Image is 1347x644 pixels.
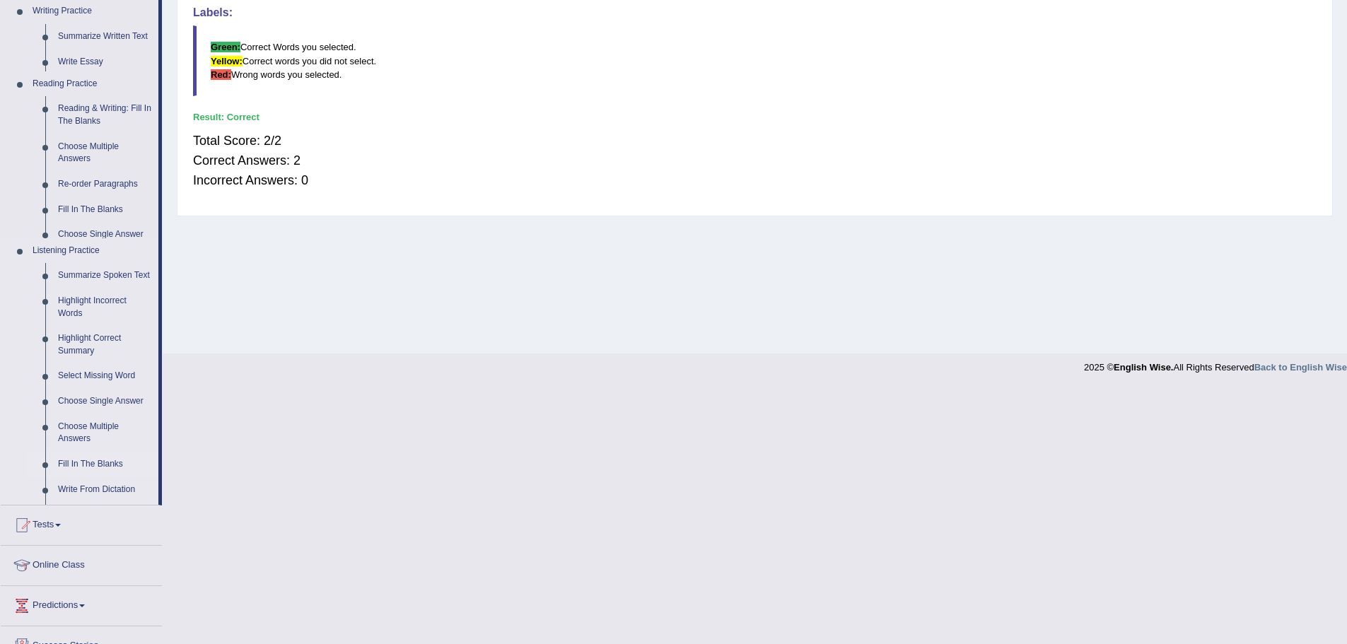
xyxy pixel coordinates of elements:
div: Total Score: 2/2 Correct Answers: 2 Incorrect Answers: 0 [193,124,1317,197]
a: Write From Dictation [52,477,158,503]
a: Choose Multiple Answers [52,134,158,172]
a: Select Missing Word [52,363,158,389]
div: 2025 © All Rights Reserved [1084,353,1347,374]
a: Pronunciation [52,502,158,527]
div: Result: [193,110,1317,124]
a: Predictions [1,586,162,621]
blockquote: Correct Words you selected. Correct words you did not select. Wrong words you selected. [193,25,1317,95]
a: Highlight Incorrect Words [52,288,158,326]
a: Reading Practice [26,71,158,97]
a: Re-order Paragraphs [52,172,158,197]
h4: Labels: [193,6,1317,19]
a: Tests [1,505,162,541]
a: Online Class [1,546,162,581]
b: Green: [211,42,240,52]
a: Fill In The Blanks [52,197,158,223]
a: Back to English Wise [1254,362,1347,373]
a: Choose Single Answer [52,222,158,247]
a: Summarize Written Text [52,24,158,49]
b: Yellow: [211,56,243,66]
a: Reading & Writing: Fill In The Blanks [52,96,158,134]
a: Choose Multiple Answers [52,414,158,452]
strong: English Wise. [1114,362,1173,373]
a: Highlight Correct Summary [52,326,158,363]
a: Summarize Spoken Text [52,263,158,288]
a: Listening Practice [26,238,158,264]
a: Write Essay [52,49,158,75]
a: Fill In The Blanks [52,452,158,477]
b: Red: [211,69,231,80]
a: Choose Single Answer [52,389,158,414]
